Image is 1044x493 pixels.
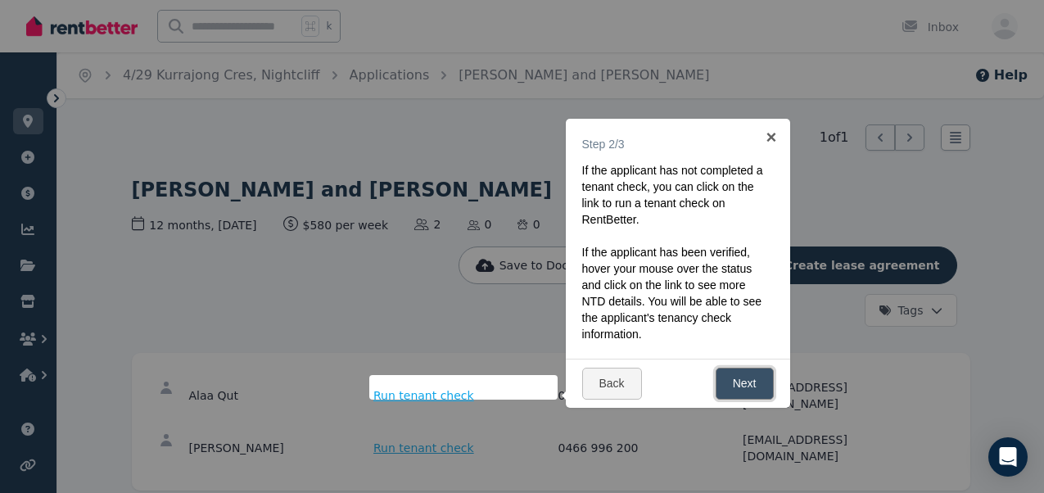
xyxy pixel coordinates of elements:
[582,162,764,228] p: If the applicant has not completed a tenant check, you can click on the link to run a tenant chec...
[582,244,764,342] p: If the applicant has been verified, hover your mouse over the status and click on the link to see...
[373,387,474,404] span: Run tenant check
[988,437,1028,477] div: Open Intercom Messenger
[753,119,790,156] a: ×
[582,368,642,400] a: Back
[716,368,774,400] a: Next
